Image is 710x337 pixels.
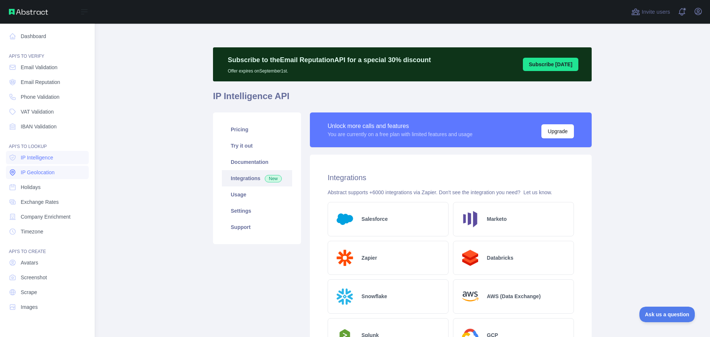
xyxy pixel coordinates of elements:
a: Holidays [6,181,89,194]
span: Phone Validation [21,93,60,101]
a: IP Intelligence [6,151,89,164]
button: Invite users [630,6,672,18]
span: Holidays [21,183,41,191]
p: Offer expires on September 1st. [228,65,431,74]
div: Unlock more calls and features [328,122,473,131]
span: Avatars [21,259,38,266]
h2: Databricks [487,254,514,262]
span: Invite users [642,8,670,16]
span: Images [21,303,38,311]
img: Logo [459,208,481,230]
a: IP Geolocation [6,166,89,179]
a: Documentation [222,154,292,170]
span: IP Geolocation [21,169,55,176]
a: Try it out [222,138,292,154]
h1: IP Intelligence API [213,90,592,108]
span: Company Enrichment [21,213,71,220]
a: Email Validation [6,61,89,74]
span: IP Intelligence [21,154,53,161]
h2: Integrations [328,172,574,183]
img: Logo [459,286,481,307]
a: Let us know. [523,189,552,195]
div: API'S TO LOOKUP [6,135,89,149]
h2: AWS (Data Exchange) [487,293,541,300]
p: Subscribe to the Email Reputation API for a special 30 % discount [228,55,431,65]
a: Company Enrichment [6,210,89,223]
span: Email Reputation [21,78,60,86]
a: IBAN Validation [6,120,89,133]
a: Support [222,219,292,235]
a: Scrape [6,286,89,299]
iframe: Toggle Customer Support [639,307,695,322]
a: Dashboard [6,30,89,43]
span: New [265,175,282,182]
img: Logo [334,208,356,230]
a: Integrations New [222,170,292,186]
div: Abstract supports +6000 integrations via Zapier. Don't see the integration you need? [328,189,574,196]
h2: Marketo [487,215,507,223]
img: Logo [459,247,481,269]
a: Phone Validation [6,90,89,104]
span: Scrape [21,289,37,296]
a: Screenshot [6,271,89,284]
img: Abstract API [9,9,48,15]
span: IBAN Validation [21,123,57,130]
a: Settings [222,203,292,219]
a: Exchange Rates [6,195,89,209]
div: API'S TO VERIFY [6,44,89,59]
a: Images [6,300,89,314]
img: Logo [334,247,356,269]
a: Pricing [222,121,292,138]
a: Email Reputation [6,75,89,89]
a: Timezone [6,225,89,238]
button: Upgrade [541,124,574,138]
span: VAT Validation [21,108,54,115]
span: Email Validation [21,64,57,71]
div: You are currently on a free plan with limited features and usage [328,131,473,138]
span: Exchange Rates [21,198,59,206]
h2: Snowflake [362,293,387,300]
div: API'S TO CREATE [6,240,89,255]
a: Usage [222,186,292,203]
h2: Zapier [362,254,377,262]
a: VAT Validation [6,105,89,118]
button: Subscribe [DATE] [523,58,578,71]
h2: Salesforce [362,215,388,223]
a: Avatars [6,256,89,269]
span: Timezone [21,228,43,235]
span: Screenshot [21,274,47,281]
img: Logo [334,286,356,307]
